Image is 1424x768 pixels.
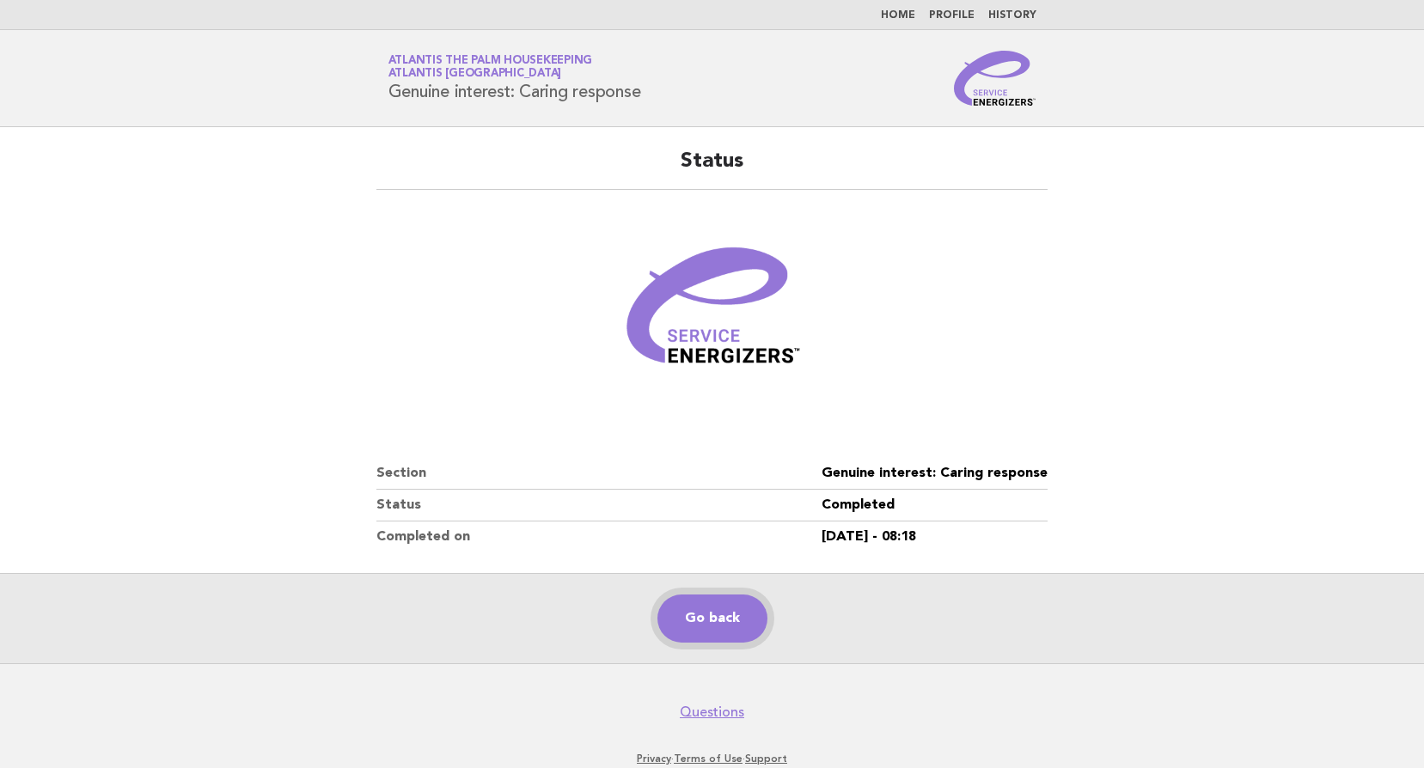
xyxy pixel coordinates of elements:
h1: Genuine interest: Caring response [388,56,641,101]
dt: Completed on [376,521,822,552]
a: Questions [680,704,744,721]
a: Go back [657,594,767,643]
dt: Status [376,490,822,521]
a: Privacy [637,753,671,765]
a: Terms of Use [674,753,743,765]
dd: [DATE] - 08:18 [822,521,1048,552]
a: History [988,10,1036,21]
p: · · [186,752,1238,765]
h2: Status [376,148,1048,190]
dd: Genuine interest: Caring response [822,458,1048,490]
a: Atlantis The Palm HousekeepingAtlantis [GEOGRAPHIC_DATA] [388,55,593,79]
a: Home [881,10,915,21]
a: Profile [929,10,975,21]
dt: Section [376,458,822,490]
img: Service Energizers [954,51,1036,106]
img: Verified [609,210,816,417]
a: Support [745,753,787,765]
dd: Completed [822,490,1048,521]
span: Atlantis [GEOGRAPHIC_DATA] [388,69,562,80]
